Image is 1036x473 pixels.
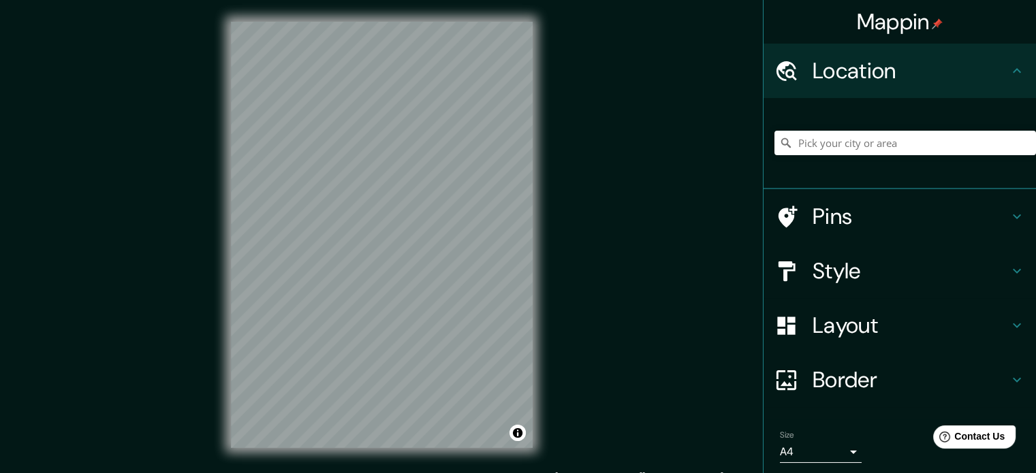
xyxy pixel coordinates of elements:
[813,312,1009,339] h4: Layout
[509,425,526,441] button: Toggle attribution
[857,8,943,35] h4: Mappin
[813,57,1009,84] h4: Location
[764,298,1036,353] div: Layout
[915,420,1021,458] iframe: Help widget launcher
[764,44,1036,98] div: Location
[774,131,1036,155] input: Pick your city or area
[764,244,1036,298] div: Style
[780,441,862,463] div: A4
[813,203,1009,230] h4: Pins
[764,353,1036,407] div: Border
[813,257,1009,284] h4: Style
[932,18,943,29] img: pin-icon.png
[231,22,533,448] canvas: Map
[813,366,1009,393] h4: Border
[764,189,1036,244] div: Pins
[780,429,794,441] label: Size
